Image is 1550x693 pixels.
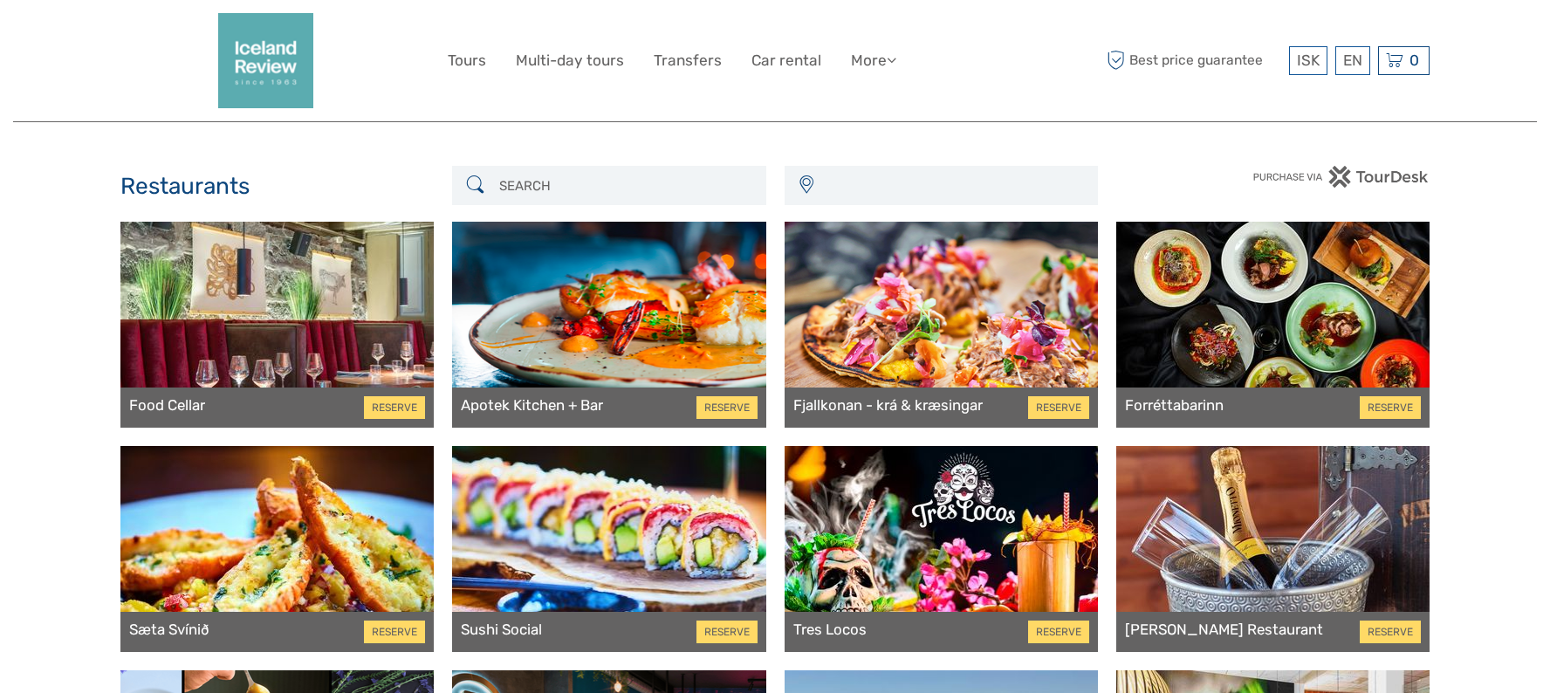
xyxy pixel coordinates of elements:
[793,621,867,638] a: Tres Locos
[364,396,425,419] a: RESERVE
[1252,166,1430,188] img: PurchaseViaTourDesk.png
[1125,396,1224,414] a: Forréttabarinn
[129,396,205,414] a: Food Cellar
[448,48,486,73] a: Tours
[851,48,896,73] a: More
[1297,51,1320,69] span: ISK
[120,173,434,201] h2: Restaurants
[1028,621,1089,643] a: RESERVE
[793,396,983,414] a: Fjallkonan - krá & kræsingar
[1125,621,1323,638] a: [PERSON_NAME] Restaurant
[1335,46,1370,75] div: EN
[461,396,603,414] a: Apotek Kitchen + Bar
[516,48,624,73] a: Multi-day tours
[654,48,722,73] a: Transfers
[1028,396,1089,419] a: RESERVE
[492,170,757,201] input: SEARCH
[1360,621,1421,643] a: RESERVE
[364,621,425,643] a: RESERVE
[129,621,209,638] a: Sæta Svínið
[1102,46,1285,75] span: Best price guarantee
[1360,396,1421,419] a: RESERVE
[696,396,758,419] a: RESERVE
[461,621,542,638] a: Sushi Social
[1407,51,1422,69] span: 0
[696,621,758,643] a: RESERVE
[751,48,821,73] a: Car rental
[218,13,313,108] img: 2352-2242c590-57d0-4cbf-9375-f685811e12ac_logo_big.png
